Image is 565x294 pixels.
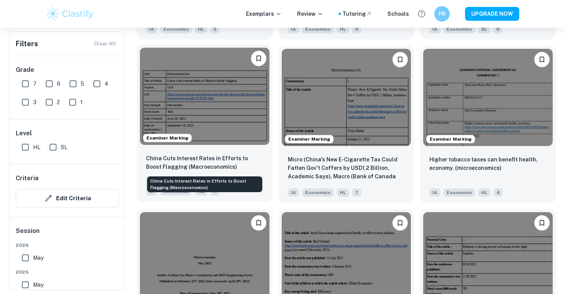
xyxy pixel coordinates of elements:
[285,136,333,143] span: Examiner Marking
[392,52,408,67] button: Bookmark
[279,46,414,203] a: Examiner MarkingBookmarkMicro (China's New E-Cigarette Tax Could Fatten Gov't Coffers by USD1.2 B...
[337,25,349,33] span: HL
[61,143,67,151] span: SL
[251,215,266,231] button: Bookmark
[337,188,349,197] span: HL
[33,98,37,106] span: 3
[137,46,273,203] a: Examiner MarkingBookmarkChina Cuts Interest Rates in Efforts to Boost Flagging (Macroeconomics)IA...
[493,25,502,33] span: 6
[352,188,361,197] span: 7
[427,136,475,143] span: Examiner Marking
[423,49,553,146] img: Economics IA example thumbnail: Higher tobacco taxes can benefit health,
[478,25,490,33] span: SL
[478,188,490,197] span: HL
[444,25,475,33] span: Economics
[420,46,556,203] a: Examiner MarkingBookmarkHigher tobacco taxes can benefit health, economy. (microeconomics)IAEcono...
[160,25,192,33] span: Economics
[16,65,119,75] h6: Grade
[16,226,119,242] h6: Session
[465,7,519,21] button: UPGRADE NOW
[288,25,299,33] span: IA
[146,154,263,171] p: China Cuts Interest Rates in Efforts to Boost Flagging (Macroeconomics)
[387,10,409,18] a: Schools
[80,98,83,106] span: 1
[146,25,157,33] span: IA
[434,6,450,22] button: PR
[57,98,60,106] span: 2
[297,10,323,18] p: Review
[534,52,550,67] button: Bookmark
[210,25,219,33] span: 5
[16,189,119,208] button: Edit Criteria
[57,80,60,88] span: 6
[444,188,475,197] span: Economics
[282,49,411,146] img: Economics IA example thumbnail: Micro (China's New E-Cigarette Tax Could
[534,215,550,231] button: Bookmark
[438,10,447,18] h6: PR
[415,7,428,20] button: Help and Feedback
[81,80,84,88] span: 5
[302,25,334,33] span: Economics
[429,188,440,197] span: IA
[392,215,408,231] button: Bookmark
[429,25,440,33] span: IA
[46,6,95,22] img: Clastify logo
[288,155,405,181] p: Micro (China's New E-Cigarette Tax Could Fatten Gov't Coffers by USD1.2 Billion, Academic Says), ...
[33,80,37,88] span: 7
[195,25,207,33] span: HL
[140,48,269,145] img: Economics IA example thumbnail: China Cuts Interest Rates in Efforts to
[16,174,38,183] h6: Criteria
[33,254,43,262] span: May
[246,10,282,18] p: Exemplars
[429,155,547,172] p: Higher tobacco taxes can benefit health, economy. (microeconomics)
[16,269,119,276] span: 2025
[16,129,119,138] h6: Level
[147,176,263,192] div: China Cuts Interest Rates in Efforts to Boost Flagging (Macroeconomics)
[16,242,119,249] span: 2026
[105,80,108,88] span: 4
[494,188,503,197] span: 6
[33,281,43,289] span: May
[352,25,361,33] span: 6
[16,38,38,49] h6: Filters
[33,143,40,151] span: HL
[251,51,266,66] button: Bookmark
[143,135,191,141] span: Examiner Marking
[302,188,334,197] span: Economics
[342,10,372,18] a: Tutoring
[288,188,299,197] span: IA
